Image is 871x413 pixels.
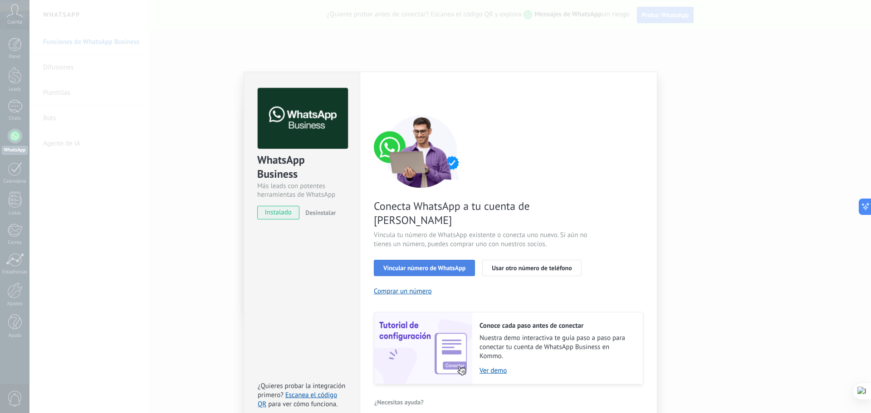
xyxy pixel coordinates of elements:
button: Comprar un número [374,287,432,296]
button: ¿Necesitas ayuda? [374,395,424,409]
a: Escanea el código QR [258,391,337,408]
div: Más leads con potentes herramientas de WhatsApp [257,182,347,199]
img: logo_main.png [258,88,348,149]
span: Vincula tu número de WhatsApp existente o conecta uno nuevo. Si aún no tienes un número, puedes c... [374,231,590,249]
span: para ver cómo funciona. [268,400,338,408]
a: Ver demo [480,366,634,375]
button: Vincular número de WhatsApp [374,260,475,276]
span: Conecta WhatsApp a tu cuenta de [PERSON_NAME] [374,199,590,227]
span: ¿Necesitas ayuda? [374,399,424,405]
span: Desinstalar [305,209,336,217]
button: Usar otro número de teléfono [482,260,581,276]
span: Vincular número de WhatsApp [383,265,465,271]
span: instalado [258,206,299,219]
span: ¿Quieres probar la integración primero? [258,382,346,399]
h2: Conoce cada paso antes de conectar [480,321,634,330]
span: Usar otro número de teléfono [492,265,572,271]
div: WhatsApp Business [257,153,347,182]
span: Nuestra demo interactiva te guía paso a paso para conectar tu cuenta de WhatsApp Business en Kommo. [480,334,634,361]
button: Desinstalar [302,206,336,219]
img: connect number [374,115,469,188]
